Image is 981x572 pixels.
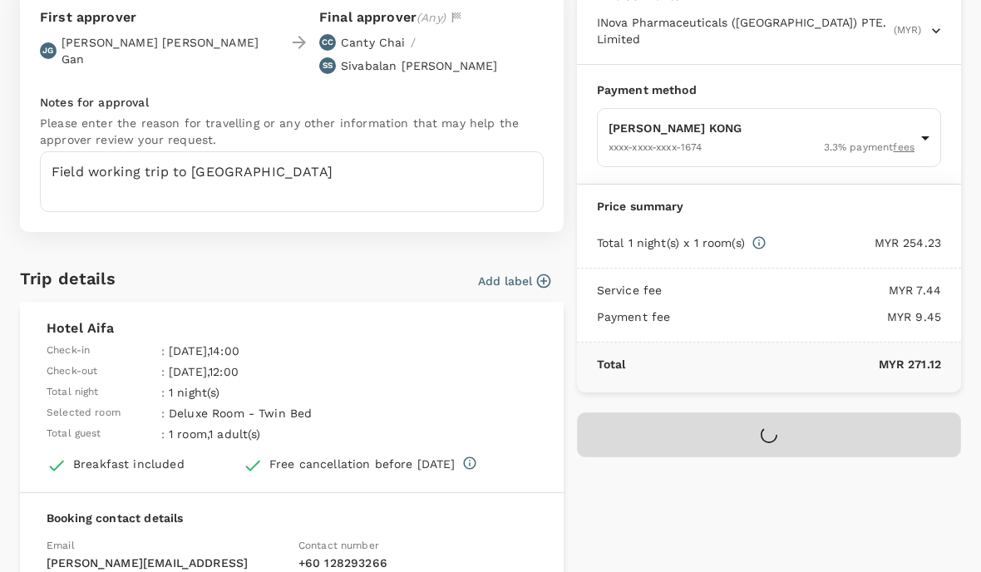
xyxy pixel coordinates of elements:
span: 3.3 % payment [824,140,914,156]
p: / [411,34,416,51]
p: + 60 128293266 [298,555,537,571]
p: Total [597,356,626,372]
span: Check-out [47,363,97,380]
span: : [161,384,165,401]
p: MYR 271.12 [625,356,941,372]
p: Final approver [319,7,446,27]
p: Payment method [597,81,941,98]
p: MYR 7.44 [662,282,941,298]
textarea: Field working trip to [GEOGRAPHIC_DATA] [40,151,544,212]
p: [DATE] , 12:00 [169,363,386,380]
span: XXXX-XXXX-XXXX-1674 [609,141,702,153]
p: First approver [40,7,279,27]
p: Notes for approval [40,94,544,111]
span: Total night [47,384,99,401]
p: Deluxe Room - Twin Bed [169,405,386,422]
span: : [161,343,165,359]
svg: Full refund before 2025-10-20 00:00 Cancelation after 2025-10-20 00:00, cancelation fee of MYR 23... [462,456,477,471]
p: Payment fee [597,308,671,325]
span: Total guest [47,426,101,442]
p: Price summary [597,198,941,214]
p: MYR 254.23 [767,234,941,251]
p: [PERSON_NAME] KONG [609,120,914,136]
p: Total 1 night(s) x 1 room(s) [597,234,745,251]
p: SS [323,60,333,71]
span: : [161,426,165,442]
span: : [161,363,165,380]
span: Email [47,540,75,551]
p: Please enter the reason for travelling or any other information that may help the approver review... [40,115,544,148]
div: Free cancellation before [DATE] [269,456,456,472]
p: JG [42,45,53,57]
span: INova Pharmaceuticals ([GEOGRAPHIC_DATA]) PTE. Limited [597,14,890,47]
p: CC [322,37,333,48]
span: Contact number [298,540,379,551]
table: simple table [47,338,390,442]
p: Service fee [597,282,663,298]
p: [DATE] , 14:00 [169,343,386,359]
span: (MYR) [894,22,921,39]
span: Selected room [47,405,121,422]
p: Canty Chai [341,34,406,51]
span: Check-in [47,343,90,359]
p: Hotel Aifa [47,318,537,338]
p: Booking contact details [47,510,537,526]
span: (Any) [417,11,446,24]
p: 1 room , 1 adult(s) [169,426,386,442]
p: [PERSON_NAME] [PERSON_NAME] Gan [62,34,279,67]
button: Add label [478,273,550,289]
span: : [161,405,165,422]
h6: Trip details [20,265,116,292]
p: Sivabalan [PERSON_NAME] [341,57,497,74]
p: MYR 9.45 [670,308,941,325]
u: fees [893,141,914,153]
p: 1 night(s) [169,384,386,401]
div: Breakfast included [73,456,185,472]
